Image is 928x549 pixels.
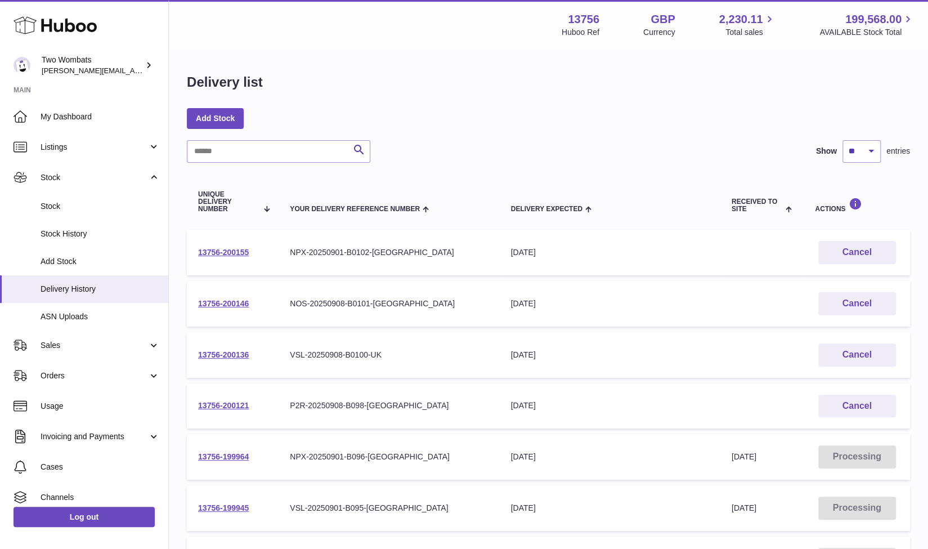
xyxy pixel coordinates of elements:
span: [PERSON_NAME][EMAIL_ADDRESS][PERSON_NAME][DOMAIN_NAME] [42,66,286,75]
span: AVAILABLE Stock Total [819,27,914,38]
div: [DATE] [511,452,709,462]
span: Cases [41,462,160,472]
button: Cancel [818,395,896,418]
div: [DATE] [511,400,709,411]
span: Listings [41,142,148,153]
span: 199,568.00 [845,12,902,27]
span: Orders [41,371,148,381]
span: Stock [41,201,160,212]
a: 13756-200146 [198,299,249,308]
button: Cancel [818,343,896,367]
span: Sales [41,340,148,351]
img: philip.carroll@twowombats.com [14,57,30,74]
span: entries [886,146,910,157]
span: Delivery History [41,284,160,294]
div: [DATE] [511,503,709,514]
span: My Dashboard [41,111,160,122]
label: Show [816,146,837,157]
span: Invoicing and Payments [41,431,148,442]
div: Two Wombats [42,55,143,76]
div: VSL-20250908-B0100-UK [290,350,488,360]
span: Add Stock [41,256,160,267]
strong: GBP [651,12,675,27]
span: Total sales [725,27,775,38]
span: Usage [41,401,160,412]
h1: Delivery list [187,73,263,91]
span: Stock History [41,229,160,239]
div: [DATE] [511,350,709,360]
span: Delivery Expected [511,206,582,213]
span: Unique Delivery Number [198,191,258,213]
a: Log out [14,507,155,527]
strong: 13756 [568,12,599,27]
div: NPX-20250901-B0102-[GEOGRAPHIC_DATA] [290,247,488,258]
span: [DATE] [732,503,756,512]
span: 2,230.11 [719,12,763,27]
button: Cancel [818,241,896,264]
a: 199,568.00 AVAILABLE Stock Total [819,12,914,38]
span: Channels [41,492,160,503]
div: Currency [643,27,675,38]
div: NOS-20250908-B0101-[GEOGRAPHIC_DATA] [290,298,488,309]
a: 13756-200136 [198,350,249,359]
a: 13756-199964 [198,452,249,461]
span: Your Delivery Reference Number [290,206,420,213]
a: 13756-200121 [198,401,249,410]
div: VSL-20250901-B095-[GEOGRAPHIC_DATA] [290,503,488,514]
button: Cancel [818,292,896,315]
span: ASN Uploads [41,311,160,322]
a: 2,230.11 Total sales [719,12,776,38]
a: Add Stock [187,108,244,128]
div: [DATE] [511,298,709,309]
span: Received to Site [732,198,783,213]
div: NPX-20250901-B096-[GEOGRAPHIC_DATA] [290,452,488,462]
div: [DATE] [511,247,709,258]
div: Huboo Ref [562,27,599,38]
a: 13756-200155 [198,248,249,257]
span: Stock [41,172,148,183]
div: P2R-20250908-B098-[GEOGRAPHIC_DATA] [290,400,488,411]
span: [DATE] [732,452,756,461]
div: Actions [815,198,899,213]
a: 13756-199945 [198,503,249,512]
